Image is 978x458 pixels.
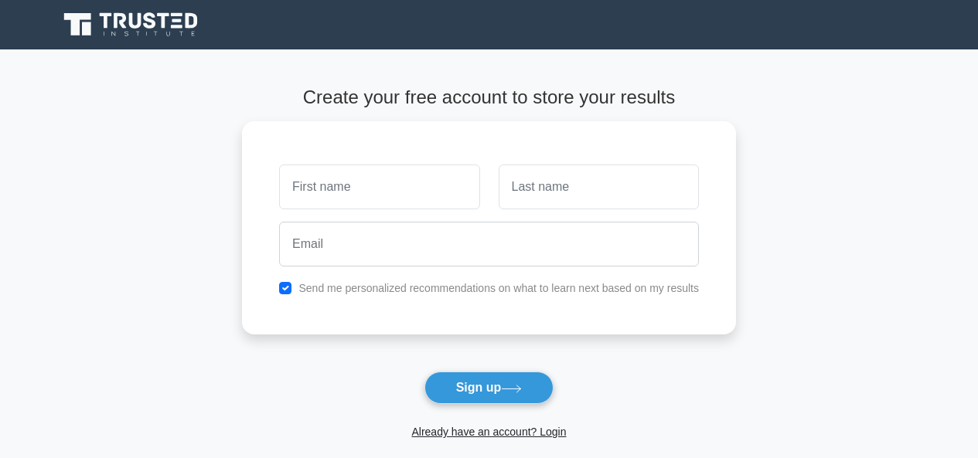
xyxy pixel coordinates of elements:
[499,165,699,209] input: Last name
[279,222,699,266] input: Email
[411,426,566,438] a: Already have an account? Login
[242,87,736,109] h4: Create your free account to store your results
[298,282,699,294] label: Send me personalized recommendations on what to learn next based on my results
[424,371,554,404] button: Sign up
[279,165,479,209] input: First name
